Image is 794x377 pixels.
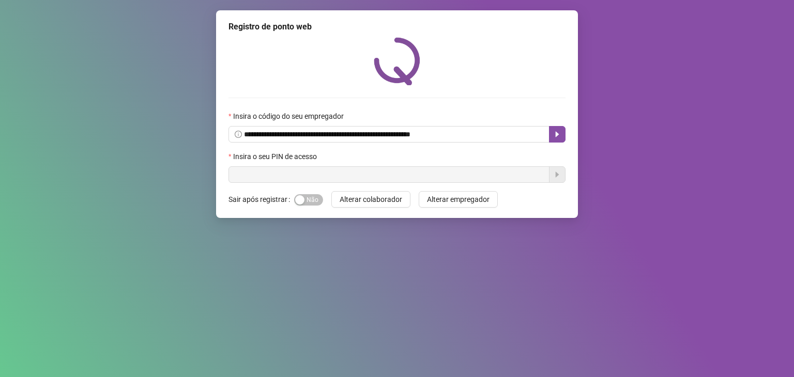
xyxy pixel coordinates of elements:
button: Alterar colaborador [331,191,410,208]
span: caret-right [553,130,561,138]
span: info-circle [235,131,242,138]
button: Alterar empregador [419,191,498,208]
label: Insira o seu PIN de acesso [228,151,324,162]
div: Registro de ponto web [228,21,566,33]
span: Alterar empregador [427,194,490,205]
img: QRPoint [374,37,420,85]
label: Sair após registrar [228,191,294,208]
span: Alterar colaborador [340,194,402,205]
label: Insira o código do seu empregador [228,111,350,122]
